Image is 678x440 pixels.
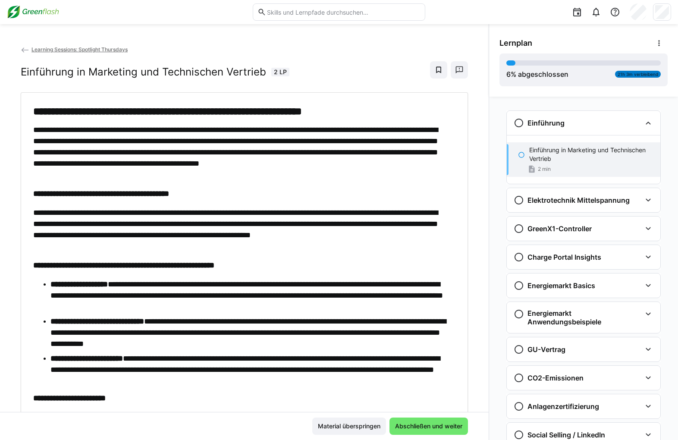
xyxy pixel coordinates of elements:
span: Material überspringen [317,422,382,431]
span: 2 LP [274,68,287,76]
h3: Elektrotechnik Mittelspannung [527,196,630,204]
h3: GU-Vertrag [527,345,565,354]
span: Lernplan [499,38,532,48]
h3: Charge Portal Insights [527,253,601,261]
p: Einführung in Marketing und Technischen Vertrieb [529,146,653,163]
button: Material überspringen [312,418,386,435]
a: Learning Sessions: Spotlight Thursdays [21,46,128,53]
h3: Social Selling / LinkedIn [527,431,605,439]
h2: Einführung in Marketing und Technischen Vertrieb [21,66,266,79]
h3: CO2-Emissionen [527,374,584,382]
h3: Energiemarkt Anwendungsbeispiele [527,309,641,326]
h3: Anlagenzertifizierung [527,402,599,411]
span: 2 min [538,166,551,173]
span: Learning Sessions: Spotlight Thursdays [31,46,128,53]
div: % abgeschlossen [506,69,568,79]
button: Abschließen und weiter [389,418,468,435]
div: 21h 3m verbleibend [615,71,661,78]
h3: Einführung [527,119,565,127]
h3: GreenX1-Controller [527,224,592,233]
span: Abschließen und weiter [394,422,464,431]
span: 6 [506,70,511,79]
h3: Energiemarkt Basics [527,281,595,290]
input: Skills und Lernpfade durchsuchen… [266,8,421,16]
